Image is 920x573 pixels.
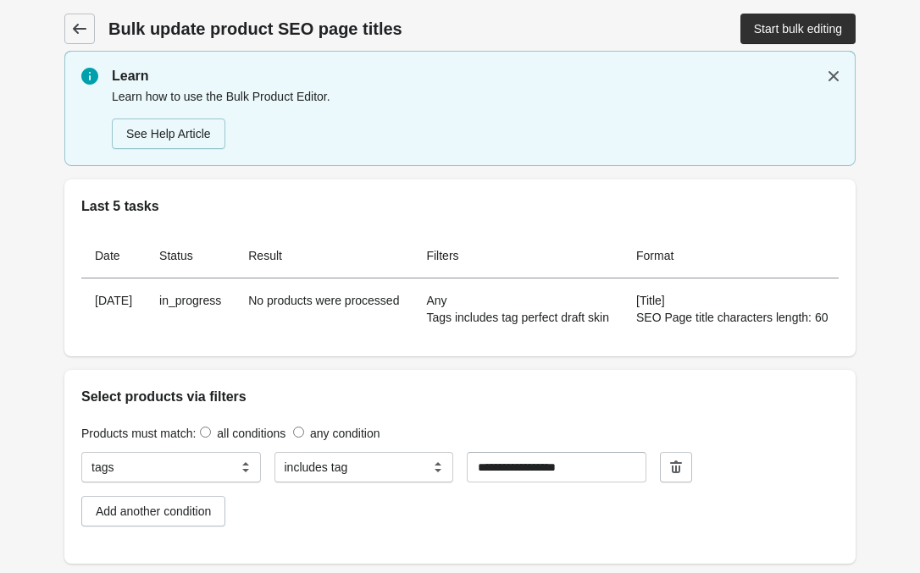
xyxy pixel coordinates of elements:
td: in_progress [146,278,235,339]
th: Format [623,234,841,278]
th: Status [146,234,235,278]
button: Add another condition [81,496,225,526]
th: Filters [413,234,623,278]
th: Result [235,234,413,278]
label: any condition [310,427,380,440]
a: See Help Article [112,118,225,149]
td: Any Tags includes tag perfect draft skin [413,278,623,339]
h1: Bulk update product SEO page titles [108,17,557,41]
td: No products were processed [235,278,413,339]
div: Start bulk editing [754,22,842,36]
div: Learn how to use the Bulk Product Editor. [112,86,839,151]
h2: Last 5 tasks [81,196,839,217]
div: See Help Article [126,127,211,140]
th: Date [81,234,146,278]
td: [Title] SEO Page title characters length: 60 [623,278,841,339]
label: all conditions [217,427,285,440]
div: Add another condition [96,504,211,518]
p: Learn [112,66,839,86]
h2: Select products via filters [81,387,839,407]
th: [DATE] [81,278,146,339]
div: Products must match: [81,424,839,442]
a: Start bulk editing [740,14,856,44]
